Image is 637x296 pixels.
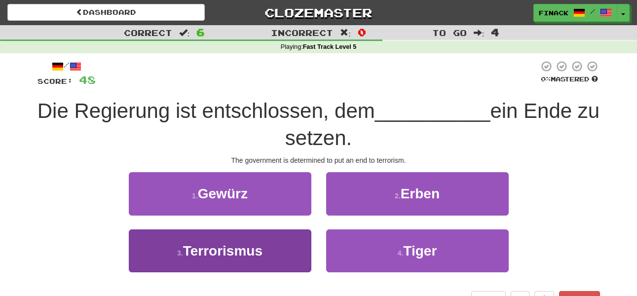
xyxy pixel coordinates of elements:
span: 0 % [541,75,551,83]
span: Tiger [403,243,437,259]
div: Mastered [539,75,600,84]
small: 1 . [192,192,198,200]
a: Finack / [533,4,617,22]
span: Die Regierung ist entschlossen, dem [37,99,375,122]
span: : [474,29,485,37]
span: / [590,8,595,15]
span: To go [432,28,467,37]
button: 1.Gewürz [129,172,311,215]
small: 3 . [177,249,183,257]
span: Terrorismus [183,243,262,259]
span: __________ [375,99,490,122]
small: 4 . [398,249,404,257]
button: 3.Terrorismus [129,229,311,272]
span: Erben [401,186,440,201]
a: Dashboard [7,4,205,21]
span: ein Ende zu setzen. [285,99,600,149]
span: 48 [79,74,96,86]
span: Score: [37,77,73,85]
small: 2 . [395,192,401,200]
span: Correct [124,28,172,37]
span: : [179,29,190,37]
span: : [340,29,351,37]
span: 0 [358,26,366,38]
span: 4 [491,26,499,38]
span: Gewürz [198,186,248,201]
strong: Fast Track Level 5 [303,43,357,50]
button: 2.Erben [326,172,509,215]
button: 4.Tiger [326,229,509,272]
a: Clozemaster [220,4,417,21]
div: The government is determined to put an end to terrorism. [37,155,600,165]
span: Finack [539,8,568,17]
div: / [37,60,96,73]
span: 6 [196,26,205,38]
span: Incorrect [271,28,333,37]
